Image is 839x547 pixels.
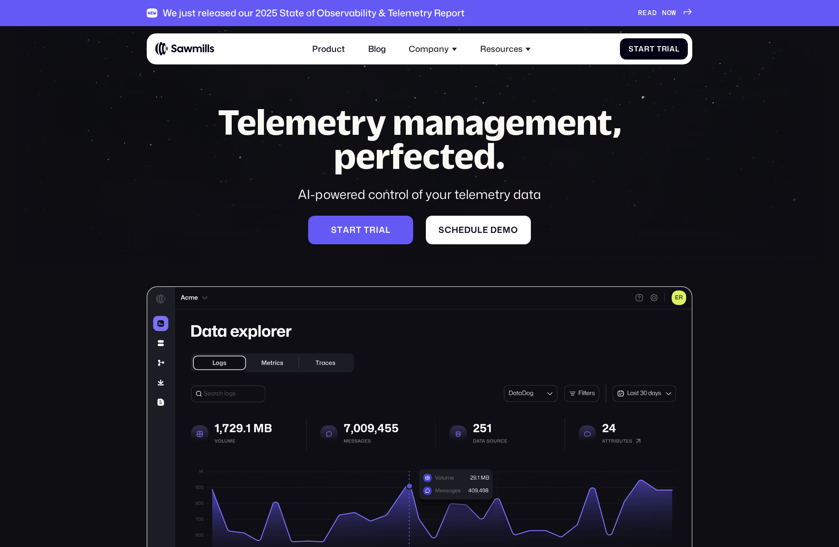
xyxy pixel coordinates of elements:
span: u [471,225,477,235]
span: t [337,225,343,235]
span: i [376,225,379,235]
span: W [671,9,676,18]
a: StartTrial [620,38,688,59]
span: T [657,45,662,54]
span: S [439,225,445,235]
span: r [644,45,650,54]
h1: Telemetry management, perfected. [197,105,642,173]
span: t [650,45,655,54]
span: l [675,45,680,54]
span: m [503,225,511,235]
div: Resources [474,38,537,60]
span: a [669,45,675,54]
span: t [634,45,639,54]
span: h [452,225,459,235]
div: Resources [480,44,523,54]
a: Blog [362,38,392,60]
span: o [511,225,518,235]
span: a [343,225,349,235]
span: r [349,225,356,235]
div: Company [409,44,449,54]
div: We just released our 2025 State of Observability & Telemetry Report [163,7,465,19]
span: R [638,9,643,18]
span: e [497,225,503,235]
span: l [385,225,391,235]
a: Product [306,38,351,60]
a: Starttrial [308,216,413,245]
span: a [379,225,385,235]
span: l [477,225,483,235]
span: d [490,225,497,235]
span: S [629,45,634,54]
div: AI-powered control of your telemetry data [197,185,642,203]
span: t [356,225,362,235]
a: READNOW [638,9,692,18]
span: O [667,9,672,18]
span: i [667,45,669,54]
span: D [652,9,657,18]
a: Scheduledemo [426,216,531,245]
span: e [459,225,464,235]
span: c [445,225,452,235]
span: d [464,225,471,235]
span: E [642,9,647,18]
span: A [647,9,652,18]
span: a [638,45,644,54]
span: r [662,45,667,54]
div: Company [403,38,463,60]
span: t [364,225,369,235]
span: e [483,225,488,235]
span: N [662,9,667,18]
span: S [331,225,337,235]
span: r [369,225,376,235]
